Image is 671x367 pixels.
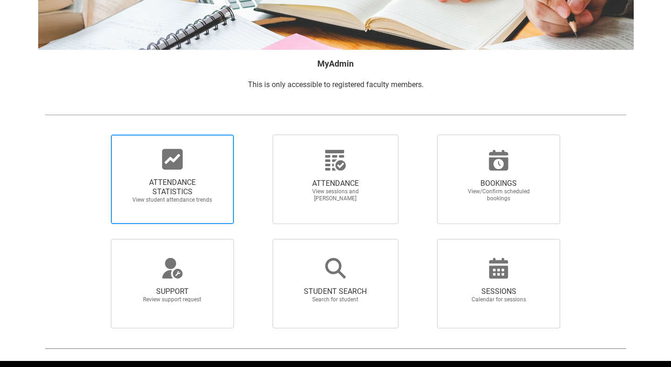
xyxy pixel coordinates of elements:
span: This is only accessible to registered faculty members. [248,80,424,89]
img: REDU_GREY_LINE [45,343,626,353]
span: SUPPORT [131,287,213,296]
span: SESSIONS [458,287,540,296]
span: STUDENT SEARCH [294,287,377,296]
span: ATTENDANCE STATISTICS [131,178,213,197]
span: BOOKINGS [458,179,540,188]
img: REDU_GREY_LINE [45,110,626,120]
span: View/Confirm scheduled bookings [458,188,540,202]
span: View sessions and [PERSON_NAME] [294,188,377,202]
span: ATTENDANCE [294,179,377,188]
span: Calendar for sessions [458,296,540,303]
span: View student attendance trends [131,197,213,204]
span: Search for student [294,296,377,303]
span: Review support request [131,296,213,303]
h2: MyAdmin [45,57,626,70]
